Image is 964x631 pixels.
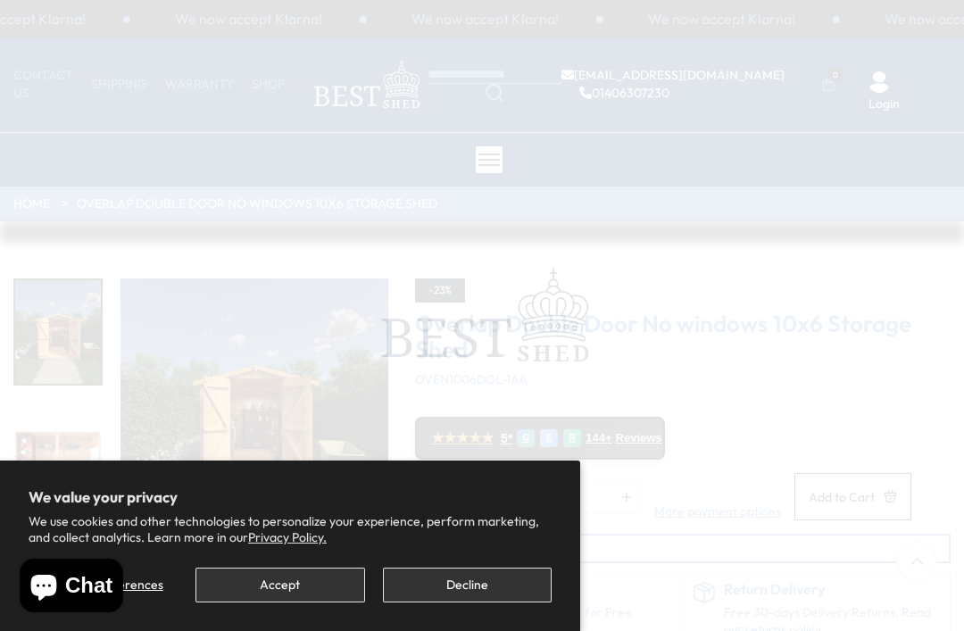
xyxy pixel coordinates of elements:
button: Decline [383,568,552,602]
inbox-online-store-chat: Shopify online store chat [14,559,129,617]
p: We use cookies and other technologies to personalize your experience, perform marketing, and coll... [29,513,552,545]
h2: We value your privacy [29,489,552,505]
button: Accept [195,568,364,602]
a: Privacy Policy. [248,529,327,545]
